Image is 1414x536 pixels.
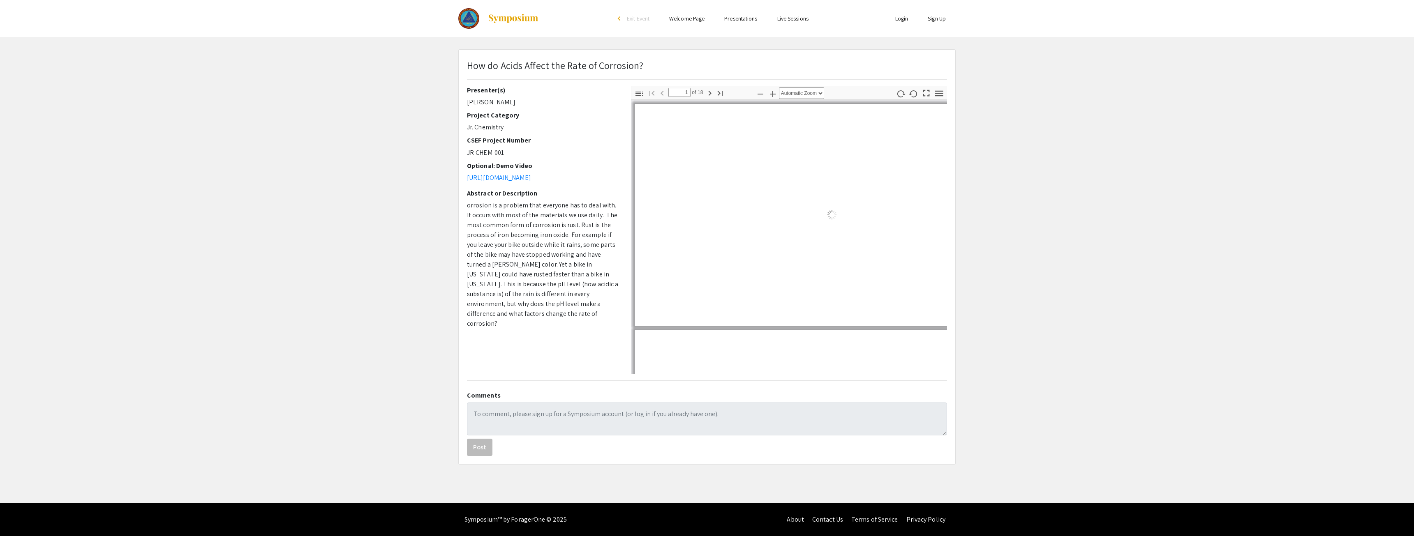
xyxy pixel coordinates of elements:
[669,15,705,22] a: Welcome Page
[467,439,492,456] button: Post
[851,515,898,524] a: Terms of Service
[467,86,619,94] h2: Presenter(s)
[627,15,649,22] span: Exit Event
[467,162,619,170] h2: Optional: Demo Video
[467,59,643,72] span: How do Acids Affect the Rate of Corrosion?
[724,15,757,22] a: Presentations
[932,87,946,99] button: Tools
[894,87,908,99] button: Rotate Clockwise
[668,88,691,97] input: Page
[458,8,539,29] a: The 2023 Colorado Science & Engineering Fair
[632,87,646,99] button: Toggle Sidebar
[920,86,933,98] button: Switch to Presentation Mode
[703,87,717,99] button: Next Page
[655,87,669,99] button: Previous Page
[787,515,804,524] a: About
[467,97,619,107] p: [PERSON_NAME]
[691,88,703,97] span: of 18
[779,87,824,99] select: Zoom
[467,136,619,144] h2: CSEF Project Number
[777,15,809,22] a: Live Sessions
[645,87,659,99] button: Go to First Page
[635,104,1029,326] div: Loading…
[631,100,1033,329] div: Page 1
[467,111,619,119] h2: Project Category
[713,87,727,99] button: Go to Last Page
[928,15,946,22] a: Sign Up
[467,189,619,197] h2: Abstract or Description
[467,391,947,399] h2: Comments
[467,201,618,328] span: orrosion is a problem that everyone has to deal with. It occurs with most of the materials we use...
[766,87,780,99] button: Zoom In
[906,515,945,524] a: Privacy Policy
[907,87,921,99] button: Rotate Counterclockwise
[467,148,619,158] p: JR-CHEM-001
[812,515,843,524] a: Contact Us
[467,122,619,132] p: Jr. Chemistry
[6,499,35,530] iframe: Chat
[464,503,567,536] div: Symposium™ by ForagerOne © 2025
[618,16,623,21] div: arrow_back_ios
[467,173,531,182] a: [URL][DOMAIN_NAME]
[895,15,908,22] a: Login
[488,14,539,23] img: Symposium by ForagerOne
[753,87,767,99] button: Zoom Out
[458,8,479,29] img: The 2023 Colorado Science & Engineering Fair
